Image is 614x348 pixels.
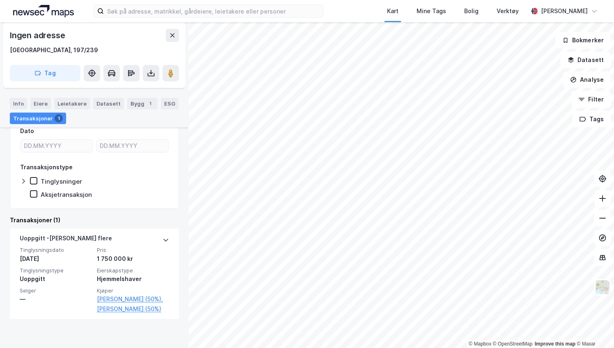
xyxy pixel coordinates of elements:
[497,6,519,16] div: Verktøy
[10,45,98,55] div: [GEOGRAPHIC_DATA], 197/239
[561,52,611,68] button: Datasett
[97,267,169,274] span: Eierskapstype
[41,191,92,198] div: Aksjetransaksjon
[20,287,92,294] span: Selger
[20,294,92,304] div: —
[97,294,169,304] a: [PERSON_NAME] (50%),
[30,98,51,109] div: Eiere
[20,162,73,172] div: Transaksjonstype
[571,91,611,108] button: Filter
[104,5,323,17] input: Søk på adresse, matrikkel, gårdeiere, leietakere eller personer
[41,177,82,185] div: Tinglysninger
[97,304,169,314] a: [PERSON_NAME] (50%)
[417,6,446,16] div: Mine Tags
[595,279,610,295] img: Z
[20,233,112,247] div: Uoppgitt - [PERSON_NAME] flere
[127,98,158,109] div: Bygg
[10,215,179,225] div: Transaksjoner (1)
[10,29,66,42] div: Ingen adresse
[10,65,80,81] button: Tag
[573,309,614,348] iframe: Chat Widget
[20,126,34,136] div: Dato
[20,267,92,274] span: Tinglysningstype
[573,111,611,127] button: Tags
[161,98,179,109] div: ESG
[464,6,479,16] div: Bolig
[20,274,92,284] div: Uoppgitt
[21,140,92,152] input: DD.MM.YYYY
[10,113,66,124] div: Transaksjoner
[13,5,74,17] img: logo.a4113a55bc3d86da70a041830d287a7e.svg
[563,71,611,88] button: Analyse
[93,98,124,109] div: Datasett
[97,274,169,284] div: Hjemmelshaver
[146,99,154,108] div: 1
[20,247,92,254] span: Tinglysningsdato
[387,6,399,16] div: Kart
[97,254,169,264] div: 1 750 000 kr
[97,247,169,254] span: Pris
[541,6,588,16] div: [PERSON_NAME]
[54,98,90,109] div: Leietakere
[10,98,27,109] div: Info
[535,341,575,347] a: Improve this map
[469,341,491,347] a: Mapbox
[55,114,63,122] div: 1
[96,140,168,152] input: DD.MM.YYYY
[97,287,169,294] span: Kjøper
[555,32,611,48] button: Bokmerker
[493,341,533,347] a: OpenStreetMap
[20,254,92,264] div: [DATE]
